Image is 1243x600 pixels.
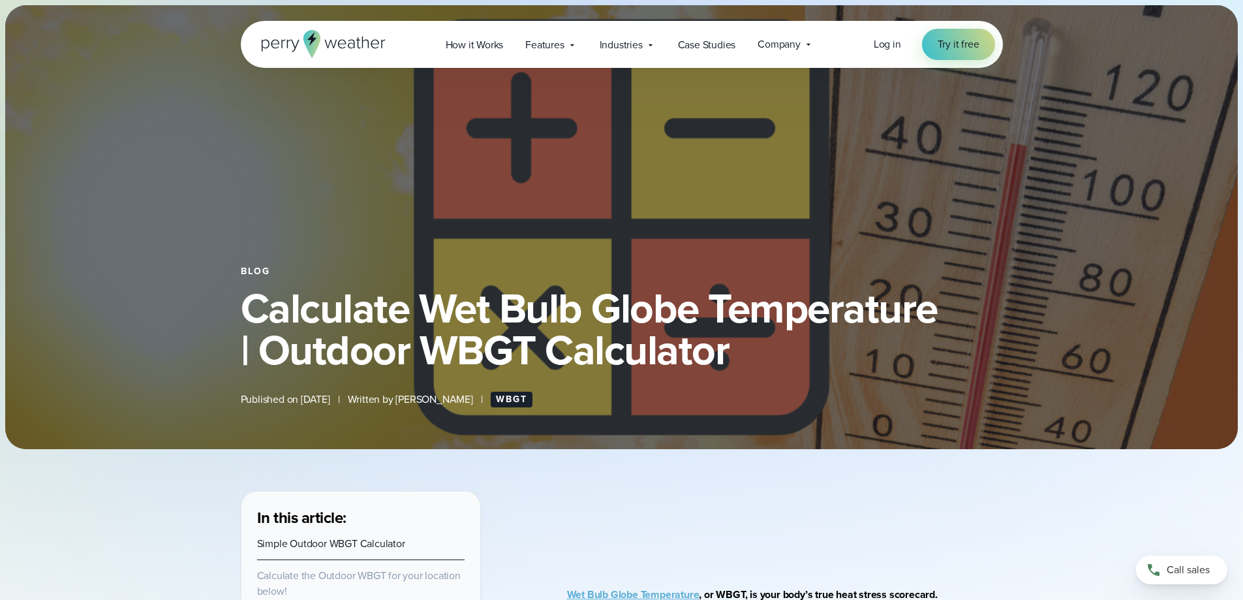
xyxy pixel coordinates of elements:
a: How it Works [435,31,515,58]
a: Simple Outdoor WBGT Calculator [257,536,405,551]
a: Call sales [1136,556,1227,584]
span: How it Works [446,37,504,53]
span: Features [525,37,564,53]
a: Case Studies [667,31,747,58]
span: Industries [600,37,643,53]
span: Written by [PERSON_NAME] [348,392,473,407]
iframe: WBGT Explained: Listen as we break down all you need to know about WBGT Video [605,491,964,545]
a: WBGT [491,392,532,407]
span: Published on [DATE] [241,392,330,407]
span: Try it free [938,37,979,52]
span: | [338,392,340,407]
a: Try it free [922,29,995,60]
span: Company [758,37,801,52]
h3: In this article: [257,507,465,528]
a: Log in [874,37,901,52]
span: | [481,392,483,407]
span: Case Studies [678,37,736,53]
span: Call sales [1167,562,1210,578]
div: Blog [241,266,1003,277]
a: Calculate the Outdoor WBGT for your location below! [257,568,461,599]
h1: Calculate Wet Bulb Globe Temperature | Outdoor WBGT Calculator [241,287,1003,371]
